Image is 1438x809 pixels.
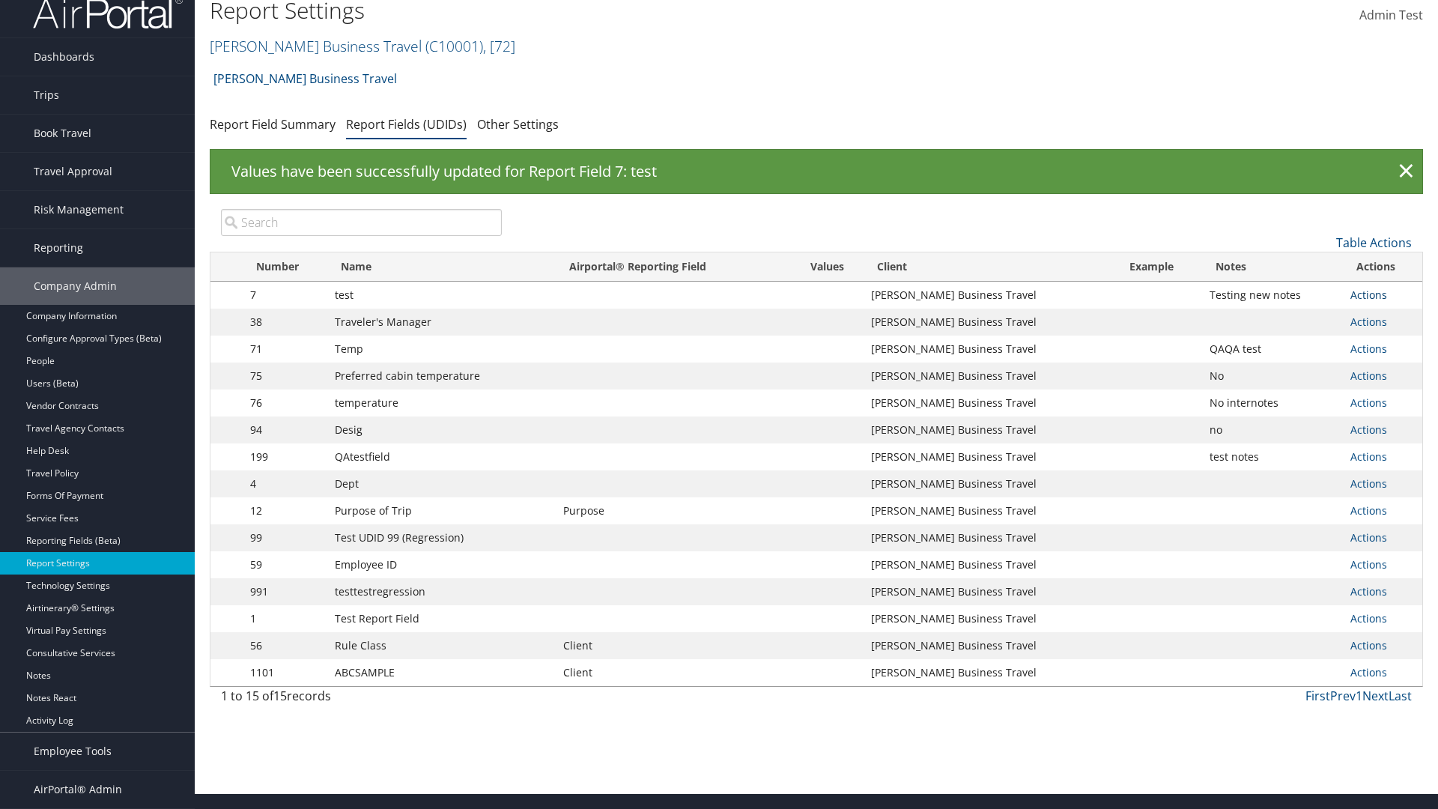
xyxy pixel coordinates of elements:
td: 7 [243,282,327,309]
td: No internotes [1202,390,1343,416]
a: Actions [1350,396,1387,410]
td: Test UDID 99 (Regression) [327,524,556,551]
a: Actions [1350,476,1387,491]
td: 59 [243,551,327,578]
span: 15 [273,688,287,704]
th: Example [1116,252,1202,282]
td: [PERSON_NAME] Business Travel [864,309,1116,336]
span: , [ 72 ] [483,36,515,56]
a: Actions [1350,315,1387,329]
a: Actions [1350,611,1387,625]
a: Actions [1350,342,1387,356]
td: Employee ID [327,551,556,578]
span: Employee Tools [34,733,112,770]
th: Number [243,252,327,282]
td: Purpose of Trip [327,497,556,524]
td: QAQA test [1202,336,1343,363]
td: [PERSON_NAME] Business Travel [864,416,1116,443]
td: [PERSON_NAME] Business Travel [864,336,1116,363]
a: Actions [1350,369,1387,383]
span: Reporting [34,229,83,267]
td: temperature [327,390,556,416]
a: Actions [1350,449,1387,464]
div: Values have been successfully updated for Report Field 7: test [210,149,1423,194]
a: Actions [1350,288,1387,302]
td: Rule Class [327,632,556,659]
th: Actions [1343,252,1422,282]
span: Travel Approval [34,153,112,190]
td: [PERSON_NAME] Business Travel [864,443,1116,470]
td: [PERSON_NAME] Business Travel [864,632,1116,659]
td: test [327,282,556,309]
span: ( C10001 ) [425,36,483,56]
span: Admin Test [1359,7,1423,23]
td: Test Report Field [327,605,556,632]
span: Book Travel [34,115,91,152]
a: Actions [1350,584,1387,599]
a: Report Fields (UDIDs) [346,116,467,133]
a: First [1305,688,1330,704]
a: Last [1389,688,1412,704]
th: Notes [1202,252,1343,282]
td: Testing new notes [1202,282,1343,309]
td: 76 [243,390,327,416]
td: [PERSON_NAME] Business Travel [864,578,1116,605]
td: Purpose [556,497,791,524]
a: Report Field Summary [210,116,336,133]
a: Actions [1350,638,1387,652]
td: 1101 [243,659,327,686]
td: 75 [243,363,327,390]
td: [PERSON_NAME] Business Travel [864,659,1116,686]
a: Prev [1330,688,1356,704]
td: test notes [1202,443,1343,470]
td: QAtestfield [327,443,556,470]
a: Actions [1350,557,1387,572]
td: [PERSON_NAME] Business Travel [864,390,1116,416]
td: [PERSON_NAME] Business Travel [864,497,1116,524]
td: [PERSON_NAME] Business Travel [864,363,1116,390]
td: 99 [243,524,327,551]
span: Dashboards [34,38,94,76]
a: 1 [1356,688,1362,704]
td: 991 [243,578,327,605]
a: Next [1362,688,1389,704]
a: Actions [1350,665,1387,679]
a: [PERSON_NAME] Business Travel [213,64,397,94]
td: [PERSON_NAME] Business Travel [864,470,1116,497]
span: Company Admin [34,267,117,305]
div: 1 to 15 of records [221,687,502,712]
td: Client [556,632,791,659]
a: Actions [1350,530,1387,545]
th: Name [327,252,556,282]
td: [PERSON_NAME] Business Travel [864,282,1116,309]
a: Actions [1350,503,1387,518]
th: : activate to sort column descending [210,252,243,282]
td: 94 [243,416,327,443]
td: [PERSON_NAME] Business Travel [864,605,1116,632]
th: Client [864,252,1116,282]
a: Other Settings [477,116,559,133]
a: Actions [1350,422,1387,437]
td: 38 [243,309,327,336]
td: [PERSON_NAME] Business Travel [864,524,1116,551]
td: Traveler's Manager [327,309,556,336]
a: × [1393,157,1419,187]
td: 4 [243,470,327,497]
td: Desig [327,416,556,443]
th: Airportal&reg; Reporting Field [556,252,791,282]
td: Dept [327,470,556,497]
td: 1 [243,605,327,632]
td: 71 [243,336,327,363]
td: ABCSAMPLE [327,659,556,686]
td: no [1202,416,1343,443]
td: No [1202,363,1343,390]
a: Table Actions [1336,234,1412,251]
td: testtestregression [327,578,556,605]
span: AirPortal® Admin [34,771,122,808]
td: Temp [327,336,556,363]
input: Search [221,209,502,236]
th: Values [791,252,864,282]
span: Risk Management [34,191,124,228]
td: 12 [243,497,327,524]
a: [PERSON_NAME] Business Travel [210,36,515,56]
